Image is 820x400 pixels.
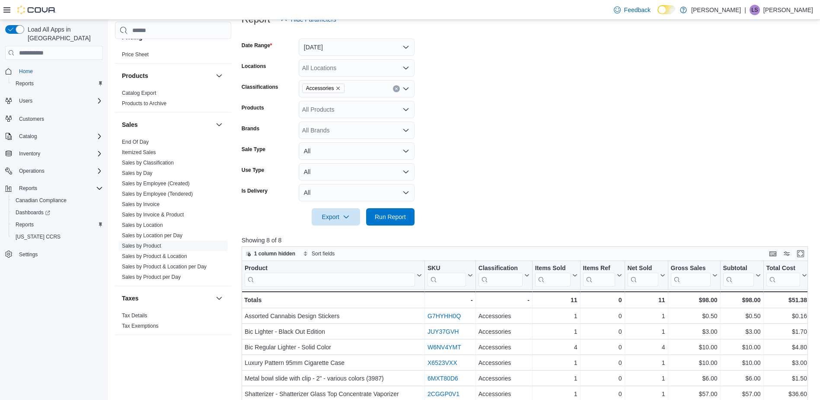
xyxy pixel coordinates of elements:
[122,190,193,197] span: Sales by Employee (Tendered)
[627,265,658,273] div: Net Sold
[393,85,400,92] button: Clear input
[122,253,187,260] span: Sales by Product & Location
[12,195,70,206] a: Canadian Compliance
[299,142,415,160] button: All
[16,148,44,159] button: Inventory
[302,84,345,93] span: Accessories
[535,326,578,337] div: 1
[583,326,622,337] div: 0
[122,139,149,145] span: End Of Day
[2,248,106,261] button: Settings
[122,149,156,155] a: Itemized Sales
[122,313,147,319] a: Tax Details
[245,389,422,399] div: Shatterizer - Shatterizer Glass Top Concentrate Vaporizer
[763,5,813,15] p: [PERSON_NAME]
[535,265,578,287] button: Items Sold
[122,201,160,207] a: Sales by Invoice
[299,163,415,181] button: All
[122,232,182,239] a: Sales by Location per Day
[670,311,717,321] div: $0.50
[242,146,265,153] label: Sale Type
[670,389,717,399] div: $57.00
[428,375,458,382] a: 6MXT80D6
[306,84,334,93] span: Accessories
[723,265,760,287] button: Subtotal
[766,389,807,399] div: $36.60
[16,209,50,216] span: Dashboards
[245,311,422,321] div: Assorted Cannabis Design Stickers
[245,265,422,287] button: Product
[766,358,807,368] div: $3.00
[122,243,161,249] a: Sales by Product
[402,127,409,134] button: Open list of options
[16,166,48,176] button: Operations
[723,265,753,273] div: Subtotal
[402,65,409,71] button: Open list of options
[627,295,665,305] div: 11
[115,49,231,63] div: Pricing
[428,265,466,273] div: SKU
[122,159,174,166] span: Sales by Classification
[428,265,466,287] div: SKU URL
[12,232,64,242] a: [US_STATE] CCRS
[122,323,159,329] span: Tax Exemptions
[766,265,800,287] div: Total Cost
[627,373,665,384] div: 1
[17,6,56,14] img: Cova
[375,213,406,221] span: Run Report
[583,295,622,305] div: 0
[782,248,792,259] button: Display options
[244,295,422,305] div: Totals
[16,148,103,159] span: Inventory
[115,310,231,335] div: Taxes
[122,323,159,329] a: Tax Exemptions
[479,265,523,273] div: Classification
[214,293,224,303] button: Taxes
[115,88,231,112] div: Products
[122,160,174,166] a: Sales by Classification
[122,191,193,197] a: Sales by Employee (Tendered)
[428,344,461,351] a: W6NV4YMT
[627,265,665,287] button: Net Sold
[24,25,103,42] span: Load All Apps in [GEOGRAPHIC_DATA]
[122,52,149,58] a: Price Sheet
[317,208,355,226] span: Export
[122,222,163,229] span: Sales by Location
[610,1,654,19] a: Feedback
[12,232,103,242] span: Washington CCRS
[16,131,40,142] button: Catalog
[2,182,106,194] button: Reports
[122,312,147,319] span: Tax Details
[752,5,758,15] span: LS
[402,85,409,92] button: Open list of options
[254,250,295,257] span: 1 column hidden
[723,295,760,305] div: $98.00
[723,326,760,337] div: $3.00
[214,71,224,81] button: Products
[12,78,103,89] span: Reports
[2,65,106,77] button: Home
[214,119,224,130] button: Sales
[16,114,48,124] a: Customers
[242,167,264,174] label: Use Type
[2,148,106,160] button: Inventory
[9,219,106,231] button: Reports
[242,125,259,132] label: Brands
[535,358,578,368] div: 1
[122,212,184,218] a: Sales by Invoice & Product
[2,112,106,125] button: Customers
[12,207,54,218] a: Dashboards
[122,170,153,176] a: Sales by Day
[122,100,166,107] span: Products to Archive
[115,137,231,286] div: Sales
[627,358,665,368] div: 1
[535,342,578,352] div: 4
[242,248,299,259] button: 1 column hidden
[750,5,760,15] div: Lorrie Simcoe
[19,185,37,192] span: Reports
[122,149,156,156] span: Itemized Sales
[583,358,622,368] div: 0
[479,373,530,384] div: Accessories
